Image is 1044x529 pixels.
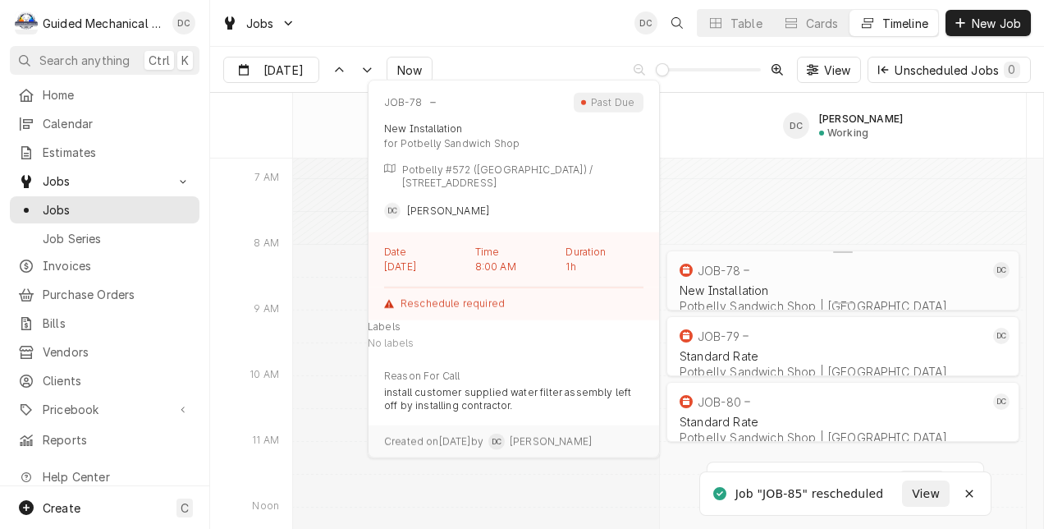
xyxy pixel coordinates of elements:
[10,139,199,166] a: Estimates
[244,499,287,517] div: Noon
[43,372,191,389] span: Clients
[241,368,287,386] div: 10 AM
[39,52,130,69] span: Search anything
[43,501,80,515] span: Create
[565,246,606,259] p: Duration
[10,168,199,195] a: Go to Jobs
[10,396,199,423] a: Go to Pricebook
[43,315,191,332] span: Bills
[10,110,199,137] a: Calendar
[384,203,401,219] div: DC
[680,349,1006,363] div: Standard Rate
[868,57,1031,83] button: Unscheduled Jobs0
[384,122,463,136] div: New Installation
[43,86,191,103] span: Home
[475,246,500,259] p: Time
[293,93,1027,159] div: SPACE for context menu
[783,113,809,139] div: Daniel Cornell's Avatar
[43,172,167,190] span: Jobs
[895,62,1020,79] div: Unscheduled Jobs
[401,297,505,310] span: Reschedule required
[43,286,191,303] span: Purchase Orders
[968,15,1024,32] span: New Job
[993,328,1010,344] div: DC
[821,62,854,79] span: View
[368,320,401,333] p: Labels
[43,468,190,485] span: Help Center
[510,435,592,448] span: [PERSON_NAME]
[783,113,809,139] div: DC
[384,137,643,150] div: for Potbelly Sandwich Shop
[1007,61,1017,78] div: 0
[384,246,407,259] p: Date
[10,81,199,108] a: Home
[43,201,191,218] span: Jobs
[565,260,575,274] p: 1h
[902,481,950,507] button: View
[407,205,489,217] span: [PERSON_NAME]
[900,470,945,494] button: View
[993,328,1010,344] div: Daniel Cornell's Avatar
[10,196,199,223] a: Jobs
[993,262,1010,278] div: Daniel Cornell's Avatar
[15,11,38,34] div: Guided Mechanical Services, LLC's Avatar
[10,252,199,279] a: Invoices
[384,435,483,448] span: Created on [DATE] by
[43,15,163,32] div: Guided Mechanical Services, LLC
[882,15,928,32] div: Timeline
[993,393,1010,410] div: Daniel Cornell's Avatar
[384,386,643,412] p: install customer supplied water filter assembly left off by installing contractor.
[634,11,657,34] div: Daniel Cornell's Avatar
[488,434,505,450] div: DC
[806,15,839,32] div: Cards
[680,415,1006,429] div: Standard Rate
[181,499,189,517] span: C
[730,15,762,32] div: Table
[993,393,1010,410] div: DC
[488,434,505,450] div: Daniel Cornell's Avatar
[223,57,319,83] button: [DATE]
[384,370,460,383] p: Reason For Call
[43,401,167,418] span: Pricebook
[946,10,1031,36] button: New Job
[10,367,199,394] a: Clients
[43,257,191,274] span: Invoices
[827,126,868,139] div: Working
[244,434,287,452] div: 11 AM
[43,115,191,132] span: Calendar
[172,11,195,34] div: DC
[384,96,422,109] div: JOB-78
[246,15,274,32] span: Jobs
[698,395,741,409] div: JOB-80
[246,171,287,189] div: 7 AM
[172,11,195,34] div: Daniel Cornell's Avatar
[634,11,657,34] div: DC
[245,237,287,255] div: 8 AM
[402,163,644,190] p: Potbelly #572 ([GEOGRAPHIC_DATA]) / [STREET_ADDRESS]
[384,260,416,274] p: [DATE]
[181,52,189,69] span: K
[368,337,414,356] span: No labels
[43,343,191,361] span: Vendors
[215,10,302,37] a: Go to Jobs
[394,62,425,79] span: Now
[43,230,191,247] span: Job Series
[245,302,287,320] div: 9 AM
[475,260,516,274] p: 8:00 AM
[149,52,170,69] span: Ctrl
[210,93,292,159] div: SPACE for context menu
[909,485,943,503] span: View
[15,11,38,34] div: G
[10,463,199,490] a: Go to Help Center
[680,283,1006,297] div: New Installation
[698,264,740,278] div: JOB-78
[10,281,199,308] a: Purchase Orders
[10,426,199,453] a: Reports
[43,144,191,161] span: Estimates
[384,203,401,219] div: Daniel Cornell's Avatar
[43,431,191,448] span: Reports
[10,338,199,366] a: Vendors
[10,46,199,75] button: Search anythingCtrlK
[993,262,1010,278] div: DC
[698,329,739,343] div: JOB-79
